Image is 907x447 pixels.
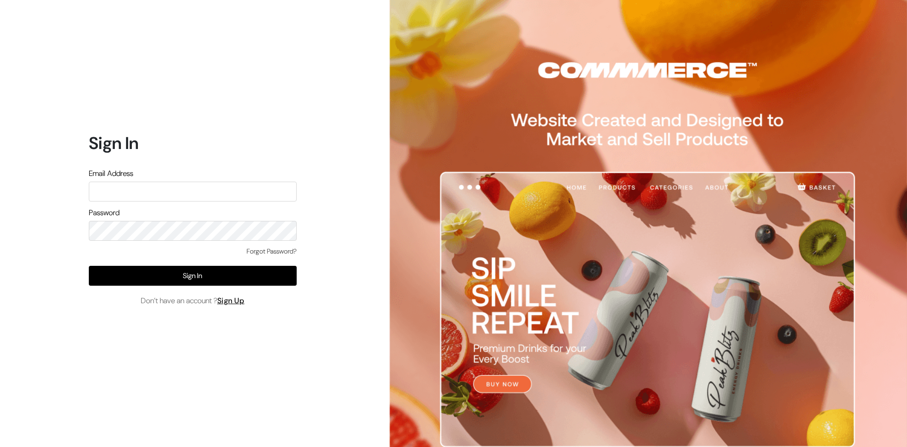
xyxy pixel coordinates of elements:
a: Forgot Password? [247,246,297,256]
a: Sign Up [217,296,245,306]
label: Email Address [89,168,133,179]
span: Don’t have an account ? [141,295,245,307]
button: Sign In [89,266,297,286]
h1: Sign In [89,133,297,153]
label: Password [89,207,120,219]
